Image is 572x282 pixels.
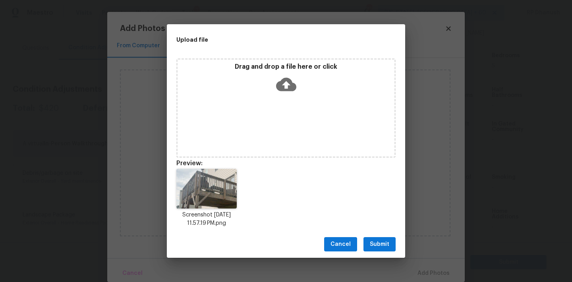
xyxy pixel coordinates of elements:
button: Cancel [324,237,357,252]
p: Screenshot [DATE] 11.57.19 PM.png [176,211,237,228]
h2: Upload file [176,35,360,44]
span: Submit [370,240,389,249]
p: Drag and drop a file here or click [178,63,394,71]
img: liP2PDZVpL9xbMd+uddEkfTMX9rDfZb6ADkDU6NxDwv2GyZiUUC0WOAAAAAElFTkSuQmCC [176,169,237,209]
button: Submit [363,237,396,252]
span: Cancel [330,240,351,249]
